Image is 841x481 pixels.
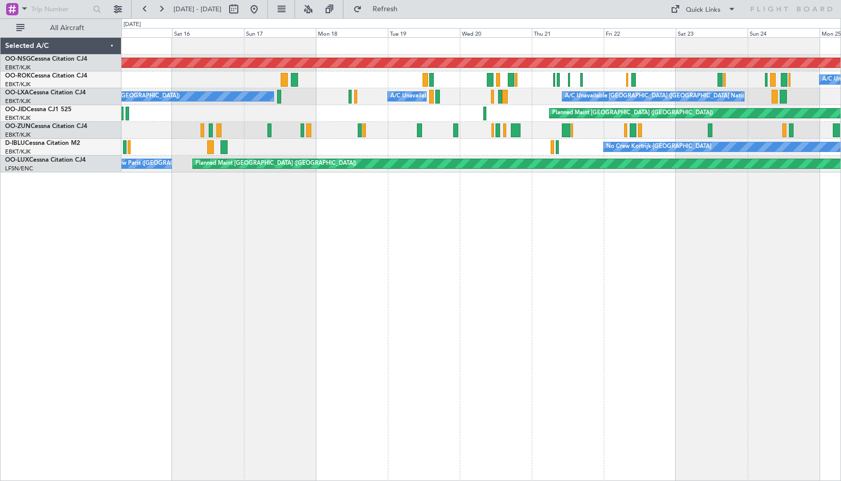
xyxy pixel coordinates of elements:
a: D-IBLUCessna Citation M2 [5,140,80,146]
a: LFSN/ENC [5,165,33,172]
span: OO-LXA [5,90,29,96]
div: No Crew Kortrijk-[GEOGRAPHIC_DATA] [606,139,711,155]
div: Fri 15 [100,28,172,37]
a: OO-ZUNCessna Citation CJ4 [5,123,87,130]
span: D-IBLU [5,140,25,146]
a: EBKT/KJK [5,81,31,88]
div: Mon 18 [316,28,388,37]
div: Sun 17 [244,28,316,37]
div: Sat 23 [676,28,748,37]
div: Planned Maint [GEOGRAPHIC_DATA] ([GEOGRAPHIC_DATA]) [195,156,356,171]
span: OO-JID [5,107,27,113]
a: EBKT/KJK [5,131,31,139]
a: OO-LXACessna Citation CJ4 [5,90,86,96]
a: EBKT/KJK [5,97,31,105]
div: No Crew Chambery ([GEOGRAPHIC_DATA]) [64,89,180,104]
span: OO-ZUN [5,123,31,130]
div: A/C Unavailable [GEOGRAPHIC_DATA] ([GEOGRAPHIC_DATA] National) [390,89,580,104]
button: All Aircraft [11,20,111,36]
div: Sun 24 [748,28,820,37]
div: No Crew Paris ([GEOGRAPHIC_DATA]) [103,156,204,171]
div: Planned Maint [GEOGRAPHIC_DATA] ([GEOGRAPHIC_DATA]) [552,106,713,121]
span: [DATE] - [DATE] [174,5,221,14]
div: Fri 22 [604,28,676,37]
div: Quick Links [686,5,721,15]
a: EBKT/KJK [5,114,31,122]
span: OO-NSG [5,56,31,62]
a: OO-JIDCessna CJ1 525 [5,107,71,113]
span: OO-ROK [5,73,31,79]
a: EBKT/KJK [5,148,31,156]
span: Refresh [364,6,407,13]
div: [DATE] [123,20,141,29]
div: Sat 16 [172,28,244,37]
span: OO-LUX [5,157,29,163]
input: Trip Number [31,2,90,17]
div: A/C Unavailable [GEOGRAPHIC_DATA] ([GEOGRAPHIC_DATA] National) [565,89,755,104]
div: Thu 21 [532,28,604,37]
button: Refresh [349,1,410,17]
a: OO-LUXCessna Citation CJ4 [5,157,86,163]
button: Quick Links [665,1,741,17]
a: OO-ROKCessna Citation CJ4 [5,73,87,79]
div: Wed 20 [460,28,532,37]
span: All Aircraft [27,24,108,32]
a: EBKT/KJK [5,64,31,71]
div: Tue 19 [388,28,460,37]
a: OO-NSGCessna Citation CJ4 [5,56,87,62]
